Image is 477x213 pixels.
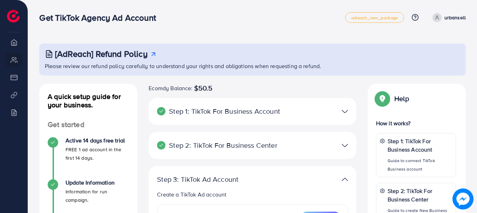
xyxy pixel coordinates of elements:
[394,94,409,103] p: Help
[39,137,137,179] li: Active 14 days free trial
[157,175,280,184] p: Step 3: TikTok Ad Account
[55,49,148,59] h3: [AdReach] Refund Policy
[388,157,452,173] p: Guide to connect TikTok Business account
[376,119,456,127] p: How it works?
[194,84,213,92] span: $50.5
[430,13,466,22] a: urbansell
[342,106,348,117] img: TikTok partner
[39,92,137,109] h4: A quick setup guide for your business.
[39,120,137,129] h4: Get started
[45,62,462,70] p: Please review our refund policy carefully to understand your rights and obligations when requesti...
[444,13,466,22] p: urbansell
[388,187,452,204] p: Step 2: TikTok For Business Center
[157,107,280,115] p: Step 1: TikTok For Business Account
[452,188,473,209] img: image
[66,187,129,204] p: Information for run campaign.
[39,13,161,23] h3: Get TikTok Agency Ad Account
[388,137,452,154] p: Step 1: TikTok For Business Account
[342,174,348,185] img: TikTok partner
[66,145,129,162] p: FREE 1 ad account in the first 14 days.
[66,137,129,144] h4: Active 14 days free trial
[157,190,348,199] p: Create a TikTok Ad account
[7,10,20,22] img: logo
[66,179,129,186] h4: Update Information
[157,141,280,149] p: Step 2: TikTok For Business Center
[376,92,389,105] img: Popup guide
[149,84,192,92] span: Ecomdy Balance:
[345,12,404,23] a: adreach_new_package
[342,140,348,151] img: TikTok partner
[351,15,398,20] span: adreach_new_package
